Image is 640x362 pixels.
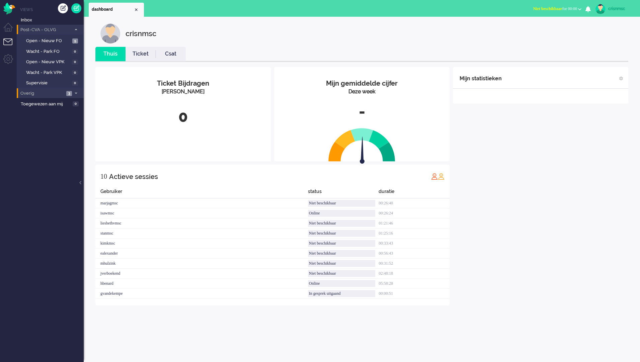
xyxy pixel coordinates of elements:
[26,70,70,76] span: Wacht - Park VPK
[19,16,84,23] a: Inbox
[126,50,156,58] a: Ticket
[379,259,450,269] div: 00:31:52
[95,279,308,289] div: hbenard
[21,17,84,23] span: Inbox
[26,38,71,44] span: Open - Nieuw FO
[608,5,633,12] div: crisnmsc
[156,47,186,61] li: Csat
[348,137,377,165] img: arrow.svg
[109,170,158,183] div: Actieve sessies
[379,289,450,299] div: 00:00:51
[308,260,376,267] div: Niet beschikbaar
[72,70,78,75] span: 0
[308,200,376,207] div: Niet beschikbaar
[92,7,134,12] span: dashboard
[3,23,18,38] li: Dashboard menu
[20,7,84,12] li: Views
[19,100,84,107] a: Toegewezen aan mij 0
[594,4,633,14] a: crisnmsc
[95,50,126,58] a: Thuis
[95,289,308,299] div: gvandekempe
[95,259,308,269] div: mhulzink
[308,230,376,237] div: Niet beschikbaar
[533,6,562,11] span: Niet beschikbaar
[379,208,450,218] div: 00:26:24
[66,91,72,96] span: 3
[308,290,376,297] div: In gesprek uitgaand
[126,23,156,43] div: crisnmsc
[3,3,15,14] img: flow_omnibird.svg
[72,38,78,43] span: 5
[26,80,70,86] span: Supervisie
[58,3,68,13] div: Creëer ticket
[379,188,450,198] div: duratie
[3,38,18,54] li: Tickets menu
[26,59,70,65] span: Open - Nieuw VPK
[328,128,395,162] img: semi_circle.svg
[72,60,78,65] span: 0
[379,269,450,279] div: 02:48:18
[308,188,379,198] div: status
[533,6,577,11] span: for 00:00
[279,88,445,96] div: Deze week
[19,27,71,33] span: Post-CVA - OLVG
[72,49,78,54] span: 0
[308,210,376,217] div: Online
[438,173,445,180] img: profile_orange.svg
[595,4,606,14] img: avatar
[72,81,78,86] span: 0
[26,49,70,55] span: Wacht - Park FO
[379,218,450,229] div: 01:21:46
[95,198,308,208] div: marjagmsc
[3,54,18,69] li: Admin menu
[126,47,156,61] li: Ticket
[89,3,144,17] li: Dashboard
[100,106,266,128] div: 0
[95,208,308,218] div: isawmsc
[19,79,83,86] a: Supervisie 0
[134,7,139,12] div: Close tab
[379,229,450,239] div: 01:25:16
[95,218,308,229] div: liesbethvmsc
[379,239,450,249] div: 00:33:43
[308,240,376,247] div: Niet beschikbaar
[100,88,266,96] div: [PERSON_NAME]
[95,239,308,249] div: kimkmsc
[73,101,79,106] span: 0
[156,50,186,58] a: Csat
[279,101,445,123] div: -
[100,170,107,183] div: 10
[379,279,450,289] div: 05:58:28
[308,250,376,257] div: Niet beschikbaar
[3,4,15,9] a: Omnidesk
[19,37,83,44] a: Open - Nieuw FO 5
[379,198,450,208] div: 00:26:40
[431,173,438,180] img: profile_red.svg
[19,48,83,55] a: Wacht - Park FO 0
[19,69,83,76] a: Wacht - Park VPK 0
[529,4,585,14] button: Niet beschikbaarfor 00:00
[100,23,121,43] img: customer.svg
[308,280,376,287] div: Online
[19,90,64,97] span: Overig
[95,229,308,239] div: stanmsc
[71,3,81,13] a: Quick Ticket
[19,58,83,65] a: Open - Nieuw VPK 0
[95,269,308,279] div: jverboekend
[95,47,126,61] li: Thuis
[21,101,71,107] span: Toegewezen aan mij
[308,270,376,277] div: Niet beschikbaar
[95,188,308,198] div: Gebruiker
[379,249,450,259] div: 00:56:43
[100,79,266,88] div: Ticket Bijdragen
[308,220,376,227] div: Niet beschikbaar
[460,72,502,85] div: Mijn statistieken
[279,79,445,88] div: Mijn gemiddelde cijfer
[529,2,585,17] li: Niet beschikbaarfor 00:00
[95,249,308,259] div: ealexander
